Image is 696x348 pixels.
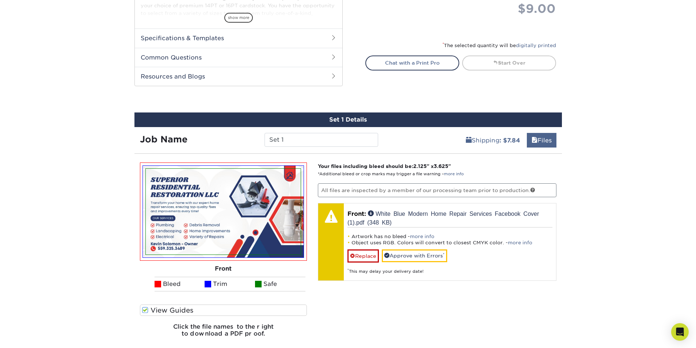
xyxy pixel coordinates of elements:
[444,172,464,176] a: more info
[318,183,556,197] p: All files are inspected by a member of our processing team prior to production.
[671,323,689,341] div: Open Intercom Messenger
[140,261,307,277] div: Front
[347,210,539,225] a: White Blue Modern Home Repair Services Facebook Cover (1).pdf (348 KB)
[410,234,434,239] a: more info
[318,163,451,169] strong: Your files including bleed should be: " x "
[140,323,307,343] h6: Click the file names to the right to download a PDF proof.
[466,137,472,144] span: shipping
[134,112,562,127] div: Set 1 Details
[347,263,552,275] div: This may delay your delivery date!
[499,137,520,144] b: : $7.84
[347,240,552,246] li: Object uses RGB. Colors will convert to closest CMYK color. -
[255,277,305,291] li: Safe
[318,172,464,176] small: *Additional bleed or crop marks may trigger a file warning –
[532,137,537,144] span: files
[527,133,556,148] a: Files
[382,249,447,262] a: Approve with Errors*
[155,277,205,291] li: Bleed
[224,13,253,23] span: show more
[140,134,187,145] strong: Job Name
[365,56,459,70] a: Chat with a Print Pro
[347,210,366,217] span: Front:
[516,43,556,48] a: digitally printed
[347,233,552,240] li: Artwork has no bleed -
[347,249,379,262] a: Replace
[434,163,448,169] span: 3.625
[135,28,342,47] h2: Specifications & Templates
[265,133,378,147] input: Enter a job name
[205,277,255,291] li: Trim
[135,67,342,86] h2: Resources and Blogs
[135,48,342,67] h2: Common Questions
[508,240,532,245] a: more info
[413,163,427,169] span: 2.125
[140,305,307,316] label: View Guides
[462,56,556,70] a: Start Over
[461,133,525,148] a: Shipping: $7.84
[442,43,556,48] small: The selected quantity will be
